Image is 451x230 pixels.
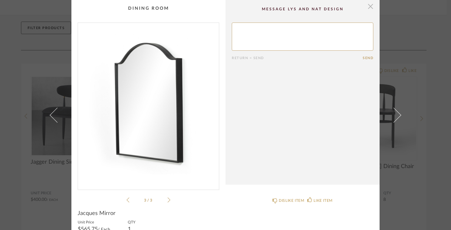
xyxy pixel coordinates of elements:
div: Return = Send [232,56,363,60]
span: / [147,198,150,202]
img: edeed210-868e-48df-bdc0-b0b54924de3b_1000x1000.jpg [78,23,219,185]
span: 3 [144,198,147,202]
label: Unit Price [78,219,110,224]
span: 3 [150,198,153,202]
label: QTY [128,219,135,224]
button: Send [363,56,373,60]
div: LIKE ITEM [314,197,332,204]
div: 2 [78,23,219,185]
div: DISLIKE ITEM [279,197,304,204]
span: Jacques Mirror [78,210,116,217]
